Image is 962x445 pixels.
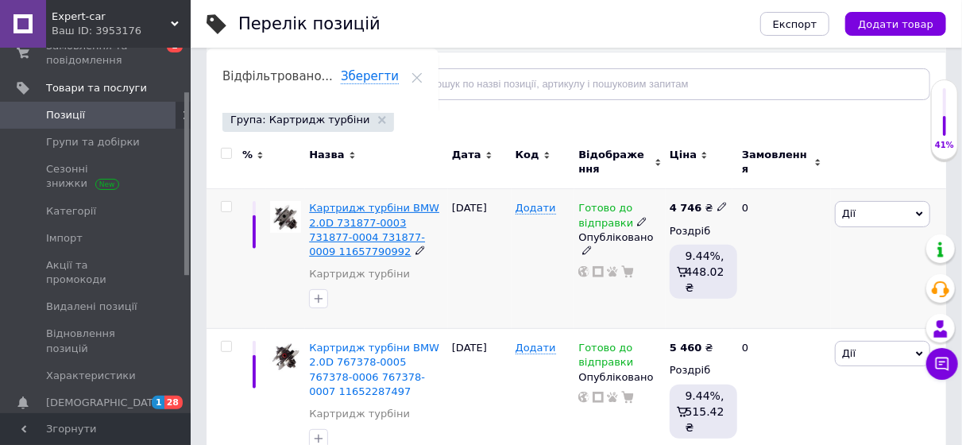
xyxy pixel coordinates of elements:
span: Видалені позиції [46,300,137,314]
span: Зберегти [341,69,399,84]
img: Картридж турбіни BMW 2.0D 731877-0003 731877-0004 731877-0009 11657790992 [270,201,301,232]
span: Відображення [578,148,650,176]
span: Товари та послуги [46,81,147,95]
button: Експорт [760,12,830,36]
div: Роздріб [670,363,728,377]
a: Картридж турбіни BMW 2.0D 731877-0003 731877-0004 731877-0009 11657790992 [309,202,439,257]
span: Ціна [670,148,697,162]
span: Характеристики [46,369,136,383]
span: 9.44%, 448.02 ₴ [686,250,724,294]
div: 0 [732,189,831,329]
span: Код [516,148,539,162]
span: Expert-car [52,10,171,24]
span: Готово до відправки [578,202,633,233]
span: Відфільтровано... [222,69,333,83]
span: 9.44%, 515.42 ₴ [686,389,724,434]
span: Акції та промокоди [46,258,147,287]
a: Картридж турбіни [309,267,410,281]
b: 5 460 [670,342,702,354]
span: Експорт [773,18,817,30]
span: Категорії [46,204,96,219]
span: Додати [516,342,556,354]
span: [DEMOGRAPHIC_DATA] [46,396,164,410]
span: Група: Картридж турбіни [230,113,370,127]
span: 1 [152,396,164,409]
div: ₴ [670,341,713,355]
input: Пошук по назві позиції, артикулу і пошуковим запитам [400,68,930,100]
div: ₴ [670,201,728,215]
span: Додати товар [858,18,933,30]
div: Ваш ID: 3953176 [52,24,191,38]
b: 4 746 [670,202,702,214]
a: Картридж турбіни [309,407,410,421]
span: Відновлення позицій [46,327,147,355]
span: Замовлення [742,148,810,176]
div: [DATE] [448,189,512,329]
span: Групи та добірки [46,135,140,149]
div: 41% [932,140,957,151]
span: Імпорт [46,231,83,246]
button: Додати товар [845,12,946,36]
a: Картридж турбіни BMW 2.0D 767378-0005 767378-0006 767378-0007 11652287497 [309,342,439,397]
span: Готово до відправки [578,342,633,373]
div: Перелік позицій [238,16,381,33]
img: Картридж турбіни BMW 2.0D 767378-0005 767378-0006 767378-0007 11652287497 [270,341,301,372]
div: Опубліковано [578,230,661,259]
div: Опубліковано [578,370,661,385]
span: % [242,148,253,162]
div: Роздріб [670,224,728,238]
span: Сезонні знижки [46,162,147,191]
span: Назва [309,148,344,162]
span: Додати [516,202,556,215]
span: Дії [842,347,856,359]
span: Дії [842,207,856,219]
span: 28 [164,396,183,409]
span: Замовлення та повідомлення [46,39,147,68]
button: Чат з покупцем [926,348,958,380]
span: Позиції [46,108,85,122]
span: Дата [452,148,481,162]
